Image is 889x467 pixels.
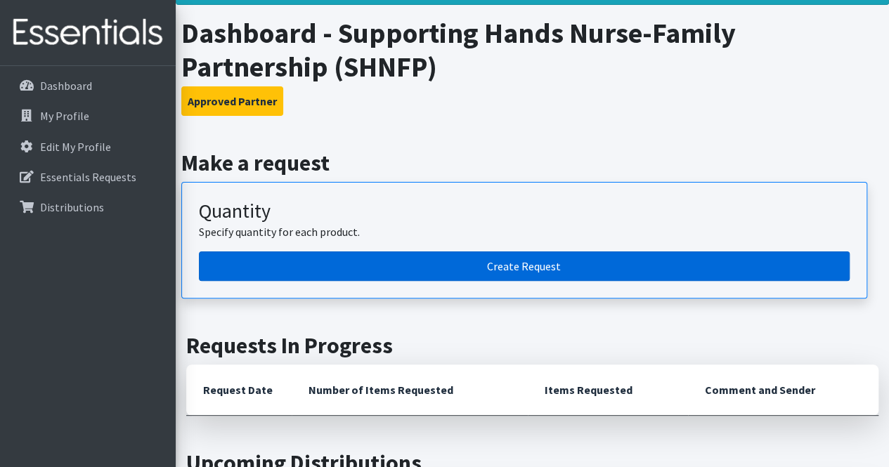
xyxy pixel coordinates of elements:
[6,163,170,191] a: Essentials Requests
[6,72,170,100] a: Dashboard
[199,251,850,281] a: Create a request by quantity
[6,133,170,161] a: Edit My Profile
[292,364,528,416] th: Number of Items Requested
[6,102,170,130] a: My Profile
[40,109,89,123] p: My Profile
[181,16,884,84] h1: Dashboard - Supporting Hands Nurse-Family Partnership (SHNFP)
[40,200,104,214] p: Distributions
[199,223,850,240] p: Specify quantity for each product.
[688,364,878,416] th: Comment and Sender
[199,199,850,223] h3: Quantity
[40,170,136,184] p: Essentials Requests
[40,79,92,93] p: Dashboard
[186,332,878,359] h2: Requests In Progress
[40,140,111,154] p: Edit My Profile
[6,193,170,221] a: Distributions
[6,9,170,56] img: HumanEssentials
[181,86,283,116] button: Approved Partner
[528,364,689,416] th: Items Requested
[181,150,884,176] h2: Make a request
[186,364,292,416] th: Request Date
